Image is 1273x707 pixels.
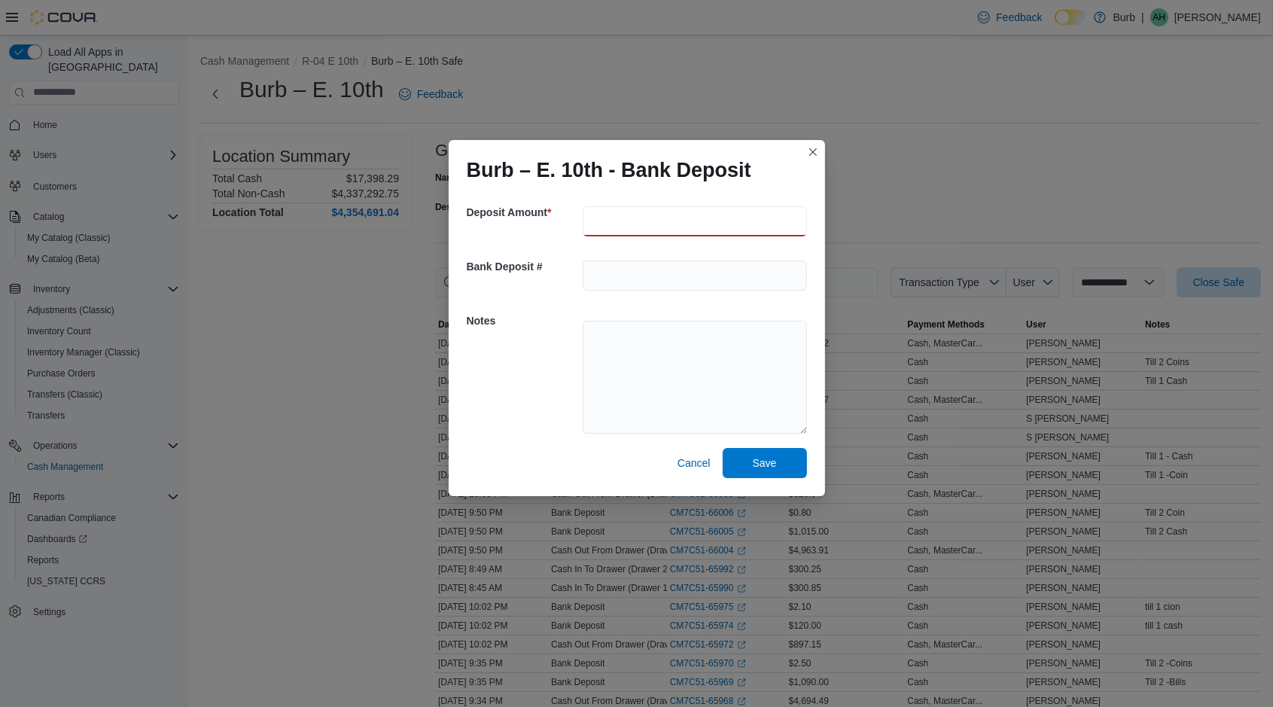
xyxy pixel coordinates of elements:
[753,456,777,471] span: Save
[678,456,711,471] span: Cancel
[467,251,580,282] h5: Bank Deposit #
[723,448,807,478] button: Save
[804,143,822,161] button: Closes this modal window
[467,158,751,182] h1: Burb – E. 10th - Bank Deposit
[467,197,580,227] h5: Deposit Amount
[467,306,580,336] h5: Notes
[672,448,717,478] button: Cancel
